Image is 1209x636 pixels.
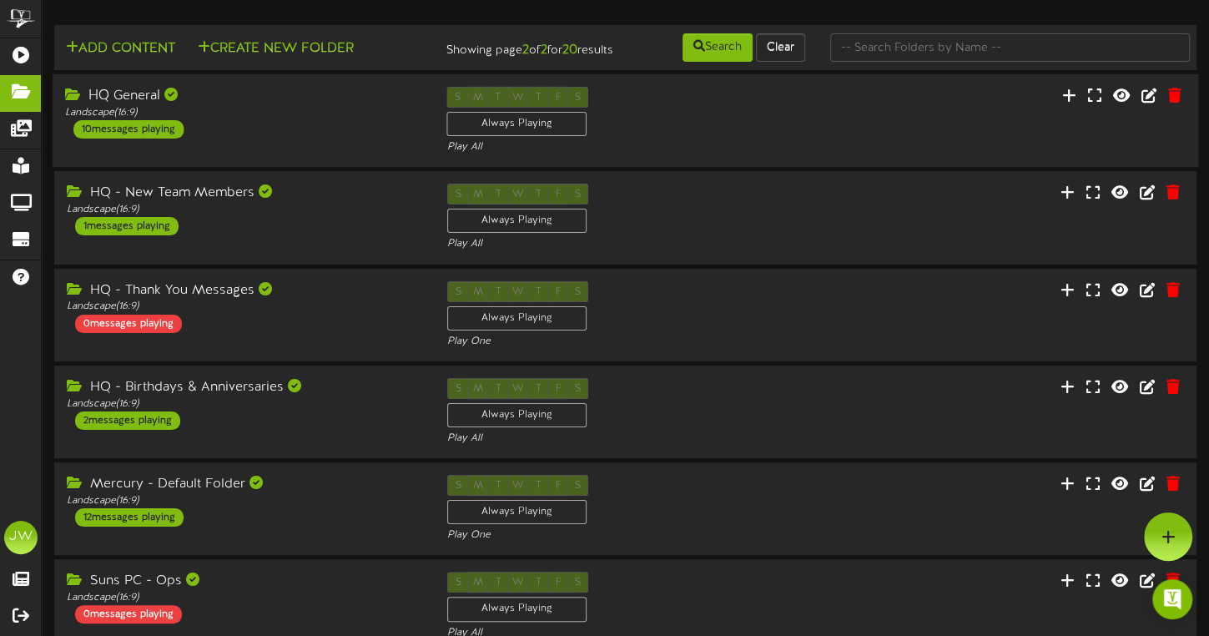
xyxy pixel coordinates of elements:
[67,184,422,203] div: HQ - New Team Members
[522,43,529,58] strong: 2
[67,397,422,411] div: Landscape ( 16:9 )
[67,281,422,300] div: HQ - Thank You Messages
[447,112,587,136] div: Always Playing
[447,140,804,154] div: Play All
[67,203,422,217] div: Landscape ( 16:9 )
[447,306,587,331] div: Always Playing
[65,106,422,120] div: Landscape ( 16:9 )
[75,315,182,333] div: 0 messages playing
[67,378,422,397] div: HQ - Birthdays & Anniversaries
[447,432,803,446] div: Play All
[75,411,180,430] div: 2 messages playing
[683,33,753,62] button: Search
[433,32,626,60] div: Showing page of for results
[4,521,38,554] div: JW
[75,508,184,527] div: 12 messages playing
[447,500,587,524] div: Always Playing
[756,33,805,62] button: Clear
[75,217,179,235] div: 1 messages playing
[67,475,422,494] div: Mercury - Default Folder
[447,237,803,251] div: Play All
[67,572,422,591] div: Suns PC - Ops
[61,38,180,59] button: Add Content
[830,33,1190,62] input: -- Search Folders by Name --
[65,87,422,106] div: HQ General
[67,300,422,314] div: Landscape ( 16:9 )
[447,403,587,427] div: Always Playing
[541,43,547,58] strong: 2
[67,494,422,508] div: Landscape ( 16:9 )
[193,38,359,59] button: Create New Folder
[67,591,422,605] div: Landscape ( 16:9 )
[75,605,182,623] div: 0 messages playing
[447,335,803,349] div: Play One
[447,597,587,621] div: Always Playing
[447,528,803,543] div: Play One
[447,209,587,233] div: Always Playing
[1152,579,1192,619] div: Open Intercom Messenger
[73,120,184,139] div: 10 messages playing
[562,43,577,58] strong: 20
